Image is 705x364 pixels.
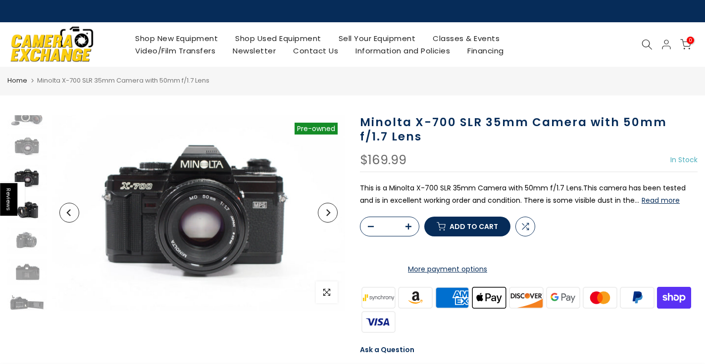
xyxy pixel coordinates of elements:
button: Add to cart [424,217,510,236]
a: Contact Us [285,45,347,57]
a: Ask a Question [360,345,414,355]
span: Minolta X-700 SLR 35mm Camera with 50mm f/1.7 Lens [37,76,209,85]
a: Sell Your Equipment [330,32,424,45]
span: In Stock [670,155,698,165]
img: synchrony [360,285,397,310]
span: 0 [687,37,694,44]
img: american express [434,285,471,310]
button: Read more [642,196,680,205]
img: discover [508,285,545,310]
span: Add to cart [450,223,498,230]
img: Minolta X-700 SLR 35mm Camera with 50mm f/1.7 Lens 35mm Film Cameras - 35mm SLR Cameras Minolta 1... [7,290,47,317]
h1: Minolta X-700 SLR 35mm Camera with 50mm f/1.7 Lens [360,115,698,144]
img: google pay [545,285,582,310]
a: Newsletter [224,45,285,57]
img: paypal [619,285,656,310]
img: Minolta X-700 SLR 35mm Camera with 50mm f/1.7 Lens 35mm Film Cameras - 35mm SLR Cameras Minolta 1... [52,115,345,311]
a: Shop New Equipment [127,32,227,45]
a: Information and Policies [347,45,459,57]
img: amazon payments [397,285,434,310]
a: Video/Film Transfers [127,45,224,57]
img: Minolta X-700 SLR 35mm Camera with 50mm f/1.7 Lens 35mm Film Cameras - 35mm SLR Cameras Minolta 1... [7,104,47,129]
a: 0 [680,39,691,50]
img: shopify pay [655,285,693,310]
button: Previous [59,203,79,223]
a: Financing [459,45,513,57]
p: This is a Minolta X-700 SLR 35mm Camera with 50mm f/1.7 Lens.This camera has been tested and is i... [360,182,698,207]
img: master [582,285,619,310]
img: Minolta X-700 SLR 35mm Camera with 50mm f/1.7 Lens 35mm Film Cameras - 35mm SLR Cameras Minolta 1... [7,165,47,191]
img: Minolta X-700 SLR 35mm Camera with 50mm f/1.7 Lens 35mm Film Cameras - 35mm SLR Cameras Minolta 1... [7,259,47,285]
a: More payment options [360,263,535,275]
img: Minolta X-700 SLR 35mm Camera with 50mm f/1.7 Lens 35mm Film Cameras - 35mm SLR Cameras Minolta 1... [7,227,47,254]
img: Minolta X-700 SLR 35mm Camera with 50mm f/1.7 Lens 35mm Film Cameras - 35mm SLR Cameras Minolta 1... [7,134,47,160]
a: Home [7,76,27,86]
img: visa [360,310,397,334]
a: Classes & Events [424,32,508,45]
a: Shop Used Equipment [227,32,330,45]
img: Minolta X-700 SLR 35mm Camera with 50mm f/1.7 Lens 35mm Film Cameras - 35mm SLR Cameras Minolta 1... [7,196,47,223]
img: apple pay [471,285,508,310]
button: Next [318,203,338,223]
div: $169.99 [360,154,406,167]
